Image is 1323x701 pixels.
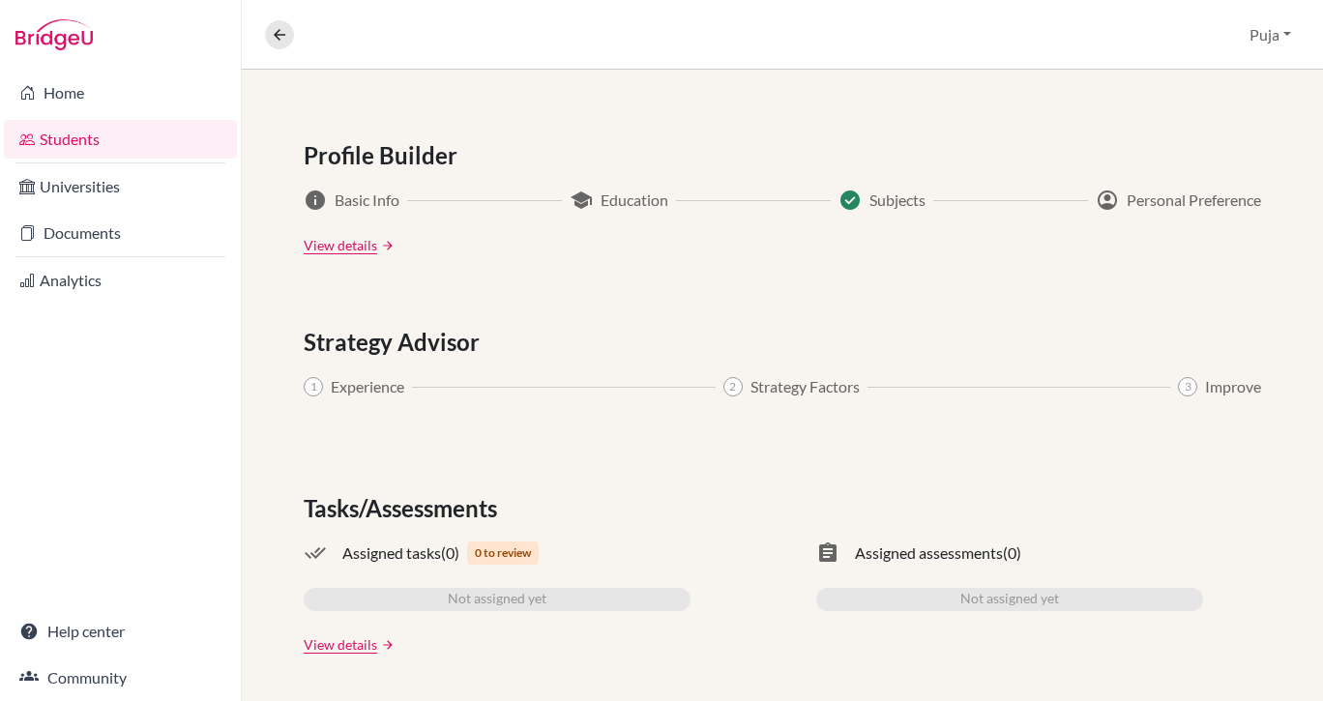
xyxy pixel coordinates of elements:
span: 1 [304,377,323,396]
span: Improve [1205,375,1261,398]
a: arrow_forward [377,239,395,252]
span: done_all [304,541,327,565]
a: Help center [4,612,237,651]
span: account_circle [1096,189,1119,212]
span: Subjects [869,189,926,212]
span: 3 [1178,377,1197,396]
span: Strategy Factors [750,375,860,398]
img: Bridge-U [15,19,93,50]
span: Strategy Advisor [304,325,487,360]
a: Community [4,658,237,697]
span: Assigned tasks [342,541,441,565]
span: Experience [331,375,404,398]
span: Education [601,189,668,212]
span: Profile Builder [304,138,465,173]
a: Analytics [4,261,237,300]
span: Tasks/Assessments [304,491,505,526]
span: school [570,189,593,212]
span: info [304,189,327,212]
span: Basic Info [335,189,399,212]
span: Not assigned yet [960,588,1059,611]
a: Home [4,73,237,112]
a: arrow_forward [377,638,395,652]
span: Assigned assessments [855,541,1003,565]
span: Not assigned yet [448,588,546,611]
a: View details [304,235,377,255]
span: (0) [1003,541,1021,565]
button: Puja [1241,16,1300,53]
span: 0 to review [467,541,539,565]
a: Students [4,120,237,159]
span: assignment [816,541,839,565]
a: View details [304,634,377,655]
a: Universities [4,167,237,206]
span: 2 [723,377,743,396]
a: Documents [4,214,237,252]
span: (0) [441,541,459,565]
span: Personal Preference [1127,189,1261,212]
span: Success [838,189,862,212]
